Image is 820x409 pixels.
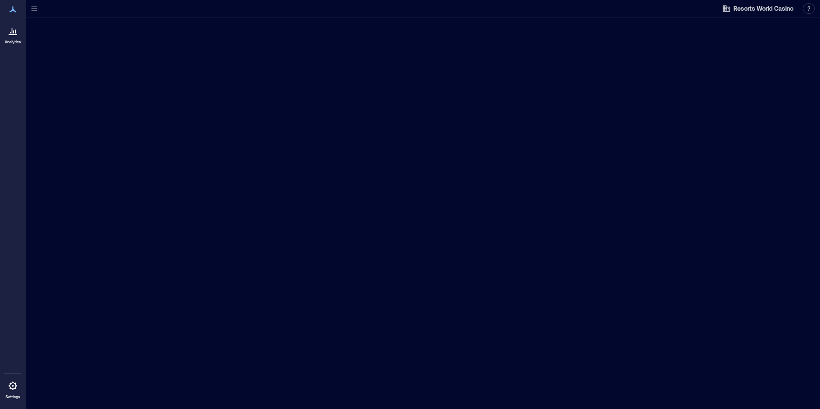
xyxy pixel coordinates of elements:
[2,21,24,47] a: Analytics
[6,394,20,400] p: Settings
[5,39,21,45] p: Analytics
[3,376,23,402] a: Settings
[720,2,796,15] button: Resorts World Casino
[733,4,793,13] span: Resorts World Casino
